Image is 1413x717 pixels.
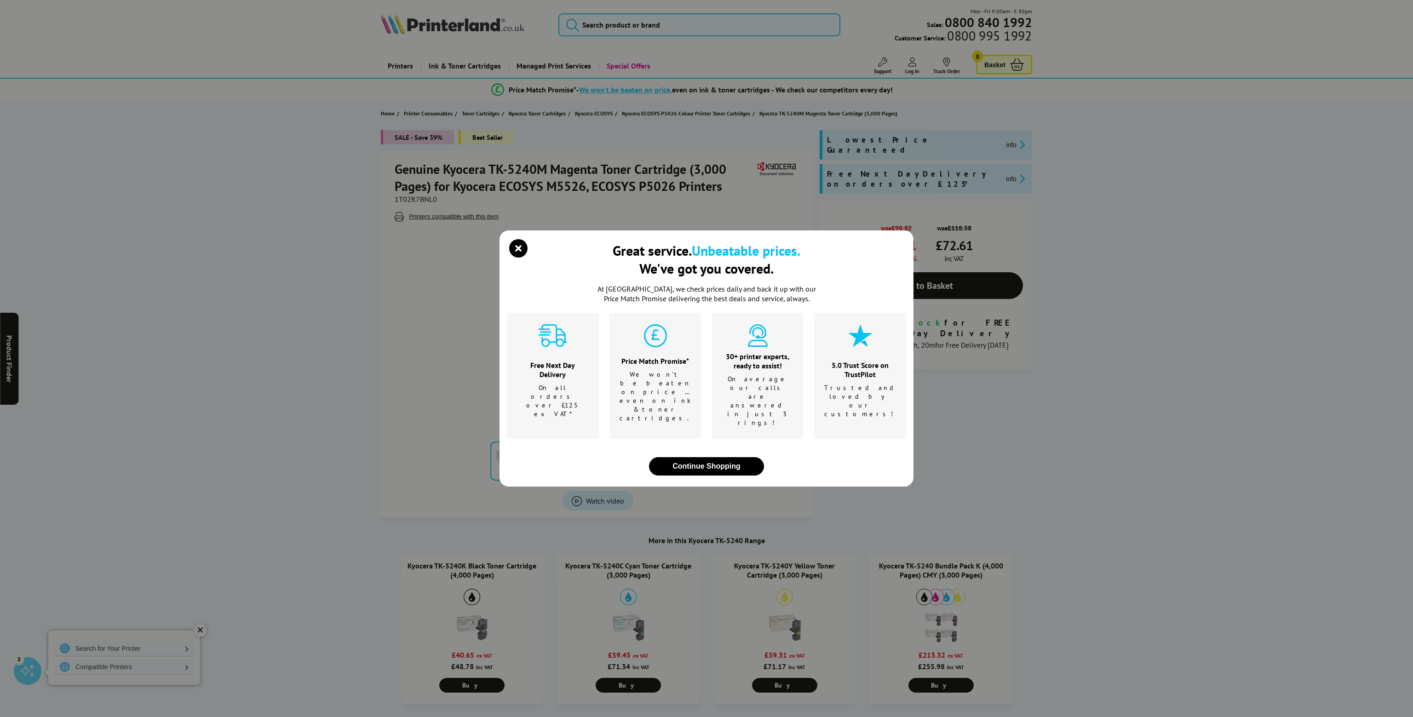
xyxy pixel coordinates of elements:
[620,356,691,366] div: Price Match Promise*
[592,284,821,304] p: At [GEOGRAPHIC_DATA], we check prices daily and back it up with our Price Match Promise deliverin...
[620,370,691,423] p: We won't be beaten on price …even on ink & toner cartridges.
[649,457,764,476] button: close modal
[692,241,800,259] b: Unbeatable prices.
[824,361,896,379] div: 5.0 Trust Score on TrustPilot
[518,361,587,379] div: Free Next Day Delivery
[824,384,896,419] p: Trusted and loved by our customers!
[511,241,525,255] button: close modal
[518,384,587,419] p: On all orders over £125 ex VAT*
[613,241,800,277] div: Great service. We've got you covered.
[724,375,793,427] p: On average our calls are answered in just 3 rings!
[724,352,793,370] div: 30+ printer experts, ready to assist!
